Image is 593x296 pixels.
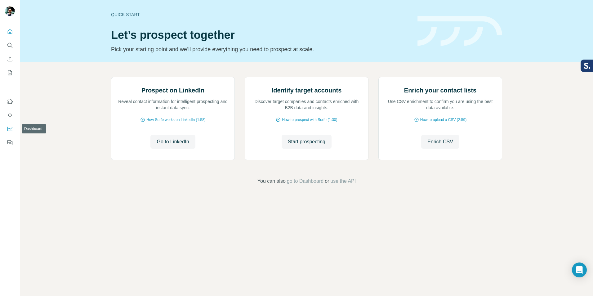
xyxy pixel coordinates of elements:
[330,177,356,185] button: use the API
[157,138,189,146] span: Go to LinkedIn
[5,6,15,16] img: Avatar
[146,117,206,123] span: How Surfe works on LinkedIn (1:58)
[282,117,337,123] span: How to prospect with Surfe (1:30)
[404,86,476,95] h2: Enrich your contact lists
[5,110,15,121] button: Use Surfe API
[5,137,15,148] button: Feedback
[118,98,228,111] p: Reveal contact information for intelligent prospecting and instant data sync.
[282,135,332,149] button: Start prospecting
[111,29,410,41] h1: Let’s prospect together
[5,26,15,37] button: Quick start
[427,138,453,146] span: Enrich CSV
[385,98,496,111] p: Use CSV enrichment to confirm you are using the best data available.
[5,123,15,134] button: Dashboard
[5,53,15,65] button: Enrich CSV
[111,45,410,54] p: Pick your starting point and we’ll provide everything you need to prospect at scale.
[421,135,459,149] button: Enrich CSV
[272,86,342,95] h2: Identify target accounts
[5,40,15,51] button: Search
[417,16,502,46] img: banner
[572,262,587,277] div: Open Intercom Messenger
[251,98,362,111] p: Discover target companies and contacts enriched with B2B data and insights.
[141,86,204,95] h2: Prospect on LinkedIn
[287,177,323,185] button: go to Dashboard
[111,11,410,18] div: Quick start
[420,117,466,123] span: How to upload a CSV (2:59)
[5,67,15,78] button: My lists
[288,138,325,146] span: Start prospecting
[5,96,15,107] button: Use Surfe on LinkedIn
[325,177,329,185] span: or
[150,135,195,149] button: Go to LinkedIn
[257,177,286,185] span: You can also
